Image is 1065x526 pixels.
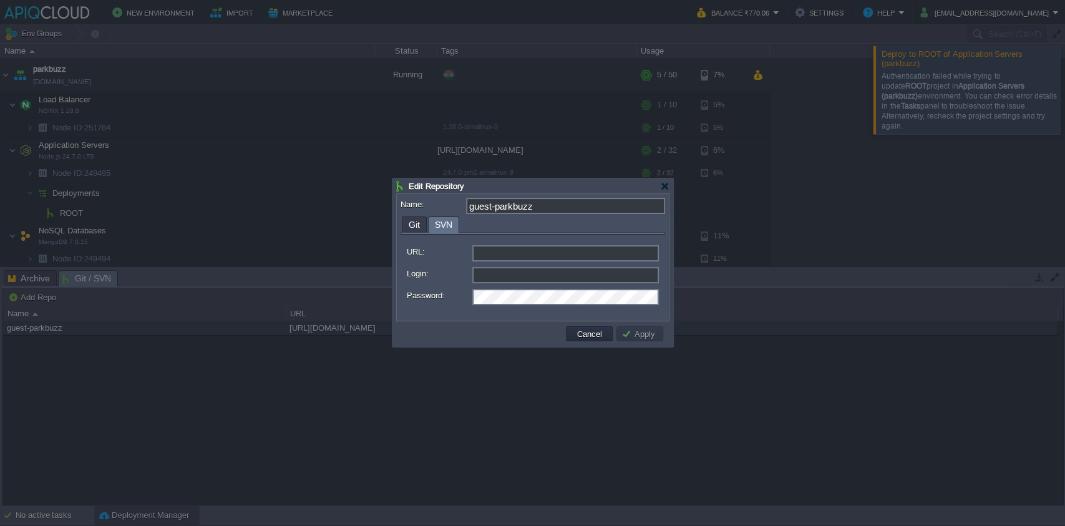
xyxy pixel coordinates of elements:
[621,328,659,339] button: Apply
[409,217,420,232] span: Git
[407,245,471,258] label: URL:
[573,328,606,339] button: Cancel
[407,267,471,280] label: Login:
[407,289,471,302] label: Password:
[401,198,465,211] label: Name:
[409,182,464,191] span: Edit Repository
[435,217,452,233] span: SVN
